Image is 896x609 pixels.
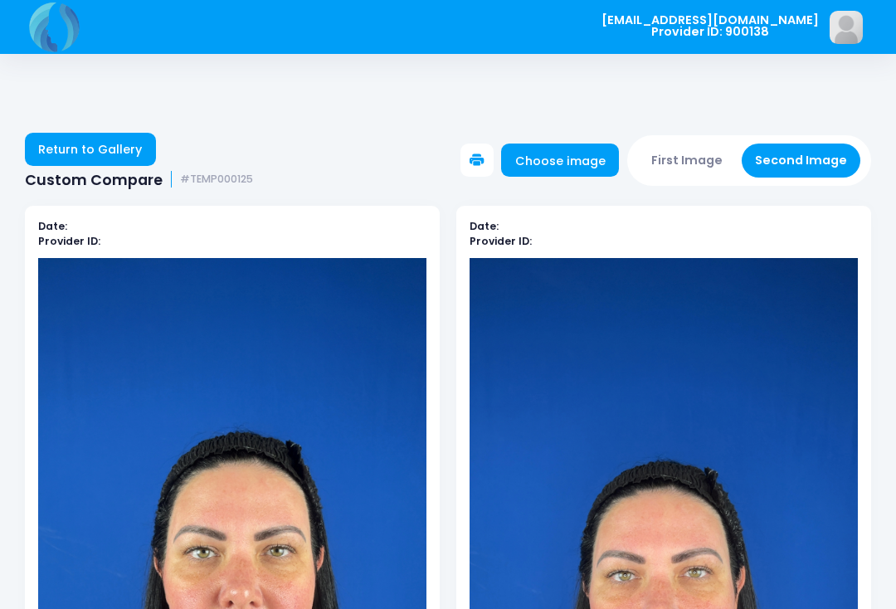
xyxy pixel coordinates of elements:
span: [EMAIL_ADDRESS][DOMAIN_NAME] Provider ID: 900138 [601,14,819,38]
a: Return to Gallery [25,133,156,166]
b: Provider ID: [470,234,532,248]
b: Provider ID: [38,234,100,248]
small: #TEMP000125 [180,173,253,186]
button: First Image [638,144,737,178]
b: Date: [38,219,67,233]
img: image [830,11,863,44]
button: Second Image [742,144,861,178]
span: Custom Compare [25,171,163,188]
a: Choose image [501,144,619,177]
b: Date: [470,219,499,233]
